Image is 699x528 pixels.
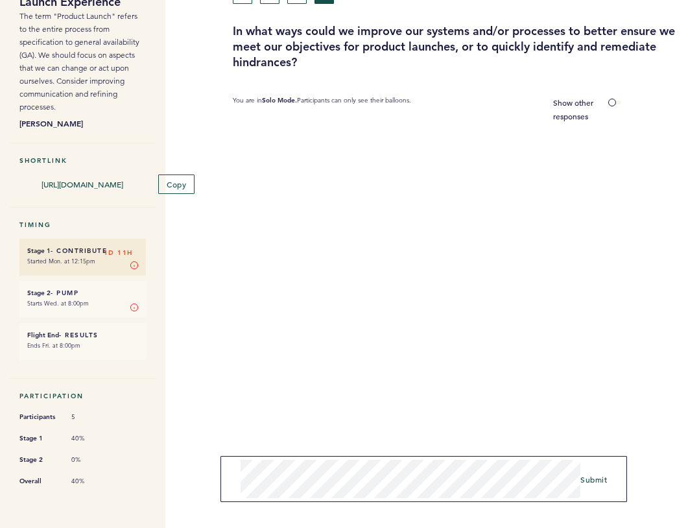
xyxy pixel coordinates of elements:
[19,156,146,165] h5: Shortlink
[27,331,59,339] small: Flight End
[71,434,110,443] span: 40%
[19,392,146,400] h5: Participation
[553,97,593,121] span: Show other responses
[233,23,689,70] h3: In what ways could we improve our systems and/or processes to better ensure we meet our objective...
[19,453,58,466] span: Stage 2
[71,413,110,422] span: 5
[27,331,138,339] h6: - Results
[71,455,110,464] span: 0%
[19,411,58,424] span: Participants
[580,473,607,486] button: Submit
[167,179,186,189] span: Copy
[27,246,138,255] h6: - Contribute
[233,96,411,123] p: You are in Participants can only see their balloons.
[580,474,607,485] span: Submit
[27,299,89,307] time: Starts Wed. at 8:00pm
[27,257,95,265] time: Started Mon. at 12:15pm
[27,246,51,255] small: Stage 1
[19,117,146,130] b: [PERSON_NAME]
[19,11,139,112] span: The term "Product Launch" refers to the entire process from specification to general availability...
[71,477,110,486] span: 40%
[27,289,51,297] small: Stage 2
[158,174,195,194] button: Copy
[262,96,297,104] b: Solo Mode.
[19,432,58,445] span: Stage 1
[27,341,80,350] time: Ends Fri. at 8:00pm
[27,289,138,297] h6: - Pump
[19,221,146,229] h5: Timing
[104,246,133,259] span: 1D 11H
[19,475,58,488] span: Overall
